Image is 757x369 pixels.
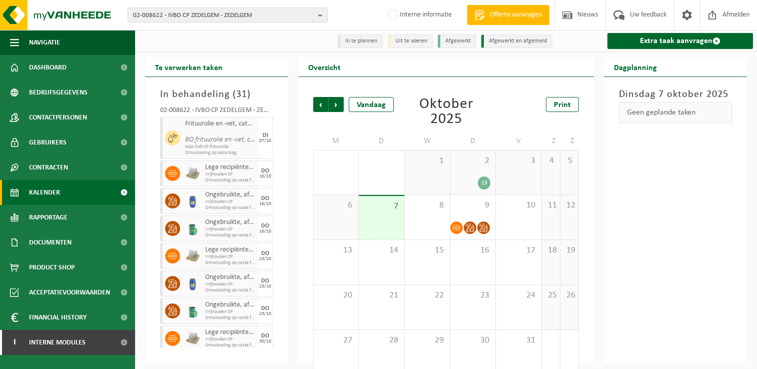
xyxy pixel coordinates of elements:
li: In te plannen [338,34,383,48]
span: 30 [455,335,490,346]
span: Documenten [29,230,72,255]
h3: Dinsdag 7 oktober 2025 [619,87,732,102]
span: Contactpersonen [29,105,87,130]
span: Gebruikers [29,130,67,155]
span: 02-008622 - IVBO CP ZEDELGEM - ZEDELGEM [133,8,314,23]
td: M [313,132,359,150]
span: 26 [565,290,573,301]
span: Interne modules [29,330,86,355]
span: 17 [501,245,536,256]
span: Omwisseling op vaste frequentie [205,177,256,183]
span: 3 [501,155,536,166]
span: 24 [501,290,536,301]
span: Ongebruikte, afgedankte chemicalien (huishoudelijk) [205,301,256,309]
span: Volgende [329,97,344,112]
span: Omwisseling op vaste frequentie [205,342,256,348]
img: LP-PA-00000-WDN-11 [185,248,200,263]
h2: Dagplanning [604,57,667,76]
span: 7 [364,201,399,212]
div: DO [261,278,269,284]
span: 23 [455,290,490,301]
span: 5 [565,155,573,166]
span: 21 [364,290,399,301]
span: 19 [565,245,573,256]
label: Interne informatie [386,7,452,22]
li: Uit te voeren [388,34,433,48]
div: 07/10 [259,138,271,143]
div: DO [261,333,269,339]
span: Omwisseling op aanvraag [185,150,256,156]
img: LP-PA-00000-WDN-11 [185,166,200,181]
div: DO [261,168,269,174]
span: Product Shop [29,255,75,280]
span: 4 [547,155,555,166]
span: 31 [501,335,536,346]
span: 29 [410,335,445,346]
span: Contracten [29,155,68,180]
div: 16/10 [259,201,271,206]
span: Ongebruikte, afgedankte chemicalien (huishoudelijk) [205,191,256,199]
td: Z [542,132,560,150]
span: Vrijhouden CP [205,226,256,232]
span: Navigatie [29,30,60,55]
span: 12 [565,200,573,211]
li: Afgewerkt en afgemeld [481,34,552,48]
span: 16 [455,245,490,256]
span: 11 [547,200,555,211]
a: Offerte aanvragen [467,5,549,25]
span: 18 [547,245,555,256]
div: DI [263,132,268,138]
span: Kalender [29,180,60,205]
span: Lege recipiënten (product) [205,163,256,171]
td: W [405,132,450,150]
button: 02-008622 - IVBO CP ZEDELGEM - ZEDELGEM [128,7,328,22]
h2: Overzicht [298,57,351,76]
div: 16/10 [259,174,271,179]
span: Dashboard [29,55,67,80]
span: Rapportage [29,205,68,230]
div: Geen geplande taken [619,102,732,123]
span: Frituurolie en -vet, categorie 3 (huishoudelijk) (ongeschikt voor vergisting) [185,120,256,128]
span: Vrijhouden CP [205,309,256,315]
img: PB-OT-0120-HPE-00-02 [185,276,200,291]
img: PB-OT-0200-MET-00-02 [185,303,200,318]
span: 2 [455,155,490,166]
span: 31 [236,89,247,99]
span: 13 [319,245,353,256]
img: LP-PA-00000-WDN-11 [185,331,200,346]
td: D [359,132,404,150]
div: 30/10 [259,339,271,344]
span: Vrijhouden CP [205,336,256,342]
span: Lege recipiënten (product) [205,246,256,254]
span: 15 [410,245,445,256]
span: Vorige [313,97,328,112]
span: Omwisseling op vaste frequentie [205,315,256,321]
span: 22 [410,290,445,301]
span: Acceptatievoorwaarden [29,280,110,305]
div: 23/10 [259,256,271,261]
span: KGA Colli CP frituurolie [185,144,256,150]
i: BO frituurolie en -vet, categorie 3(huishoudelijk) [185,136,319,143]
td: D [450,132,496,150]
div: 23/10 [259,311,271,316]
span: Omwisseling op vaste frequentie [205,232,256,238]
span: 27 [319,335,353,346]
span: Omwisseling op vaste frequentie [205,260,256,266]
div: Vandaag [349,97,394,112]
span: 1 [410,155,445,166]
td: Z [560,132,579,150]
span: 10 [501,200,536,211]
span: 6 [319,200,353,211]
span: 20 [319,290,353,301]
div: DO [261,250,269,256]
h2: Te verwerken taken [145,57,233,76]
div: Oktober 2025 [405,97,487,127]
img: PB-OT-0200-MET-00-02 [185,221,200,236]
div: 23/10 [259,284,271,289]
div: 13 [478,176,490,189]
div: DO [261,305,269,311]
a: Print [546,97,579,112]
td: V [496,132,541,150]
div: 16/10 [259,229,271,234]
span: Omwisseling op vaste frequentie [205,205,256,211]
